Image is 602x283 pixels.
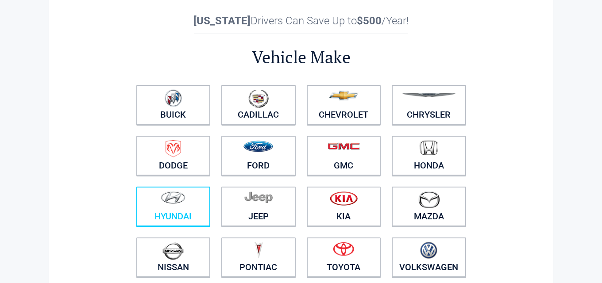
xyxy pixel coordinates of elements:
[193,15,251,27] b: [US_STATE]
[307,136,381,176] a: GMC
[392,85,466,125] a: Chrysler
[244,191,273,203] img: jeep
[221,237,296,277] a: Pontiac
[221,85,296,125] a: Cadillac
[161,191,185,204] img: hyundai
[166,140,181,157] img: dodge
[420,242,437,259] img: volkswagen
[136,237,211,277] a: Nissan
[254,242,263,259] img: pontiac
[420,140,438,156] img: honda
[248,89,269,108] img: cadillac
[333,242,354,256] img: toyota
[136,85,211,125] a: Buick
[392,237,466,277] a: Volkswagen
[418,191,440,208] img: mazda
[307,187,381,226] a: Kia
[221,136,296,176] a: Ford
[392,136,466,176] a: Honda
[402,93,456,97] img: chrysler
[136,187,211,226] a: Hyundai
[357,15,382,27] b: $500
[307,237,381,277] a: Toyota
[243,141,273,152] img: ford
[328,142,360,150] img: gmc
[392,187,466,226] a: Mazda
[165,89,182,107] img: buick
[131,15,471,27] h2: Drivers Can Save Up to /Year
[221,187,296,226] a: Jeep
[307,85,381,125] a: Chevrolet
[131,46,471,69] h2: Vehicle Make
[330,191,358,206] img: kia
[162,242,184,260] img: nissan
[329,91,359,100] img: chevrolet
[136,136,211,176] a: Dodge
